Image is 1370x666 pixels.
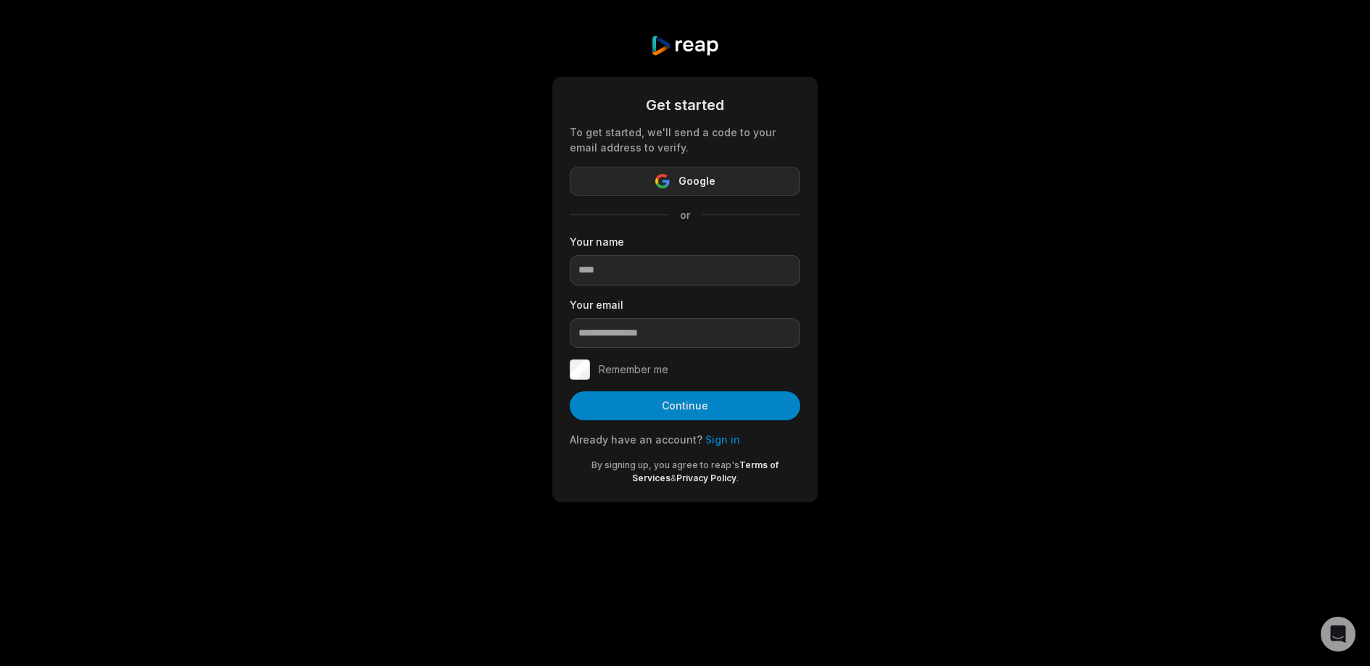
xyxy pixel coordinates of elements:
span: By signing up, you agree to reap's [591,459,739,470]
span: Google [678,172,715,190]
div: To get started, we'll send a code to your email address to verify. [570,125,800,155]
button: Google [570,167,800,196]
span: & [671,473,676,483]
span: . [736,473,739,483]
a: Sign in [705,433,740,446]
label: Your name [570,234,800,249]
div: Open Intercom Messenger [1321,617,1356,652]
button: Continue [570,391,800,420]
div: Get started [570,94,800,116]
img: reap [650,35,719,57]
span: or [668,207,702,222]
a: Privacy Policy [676,473,736,483]
label: Remember me [599,361,668,378]
span: Already have an account? [570,433,702,446]
label: Your email [570,297,800,312]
